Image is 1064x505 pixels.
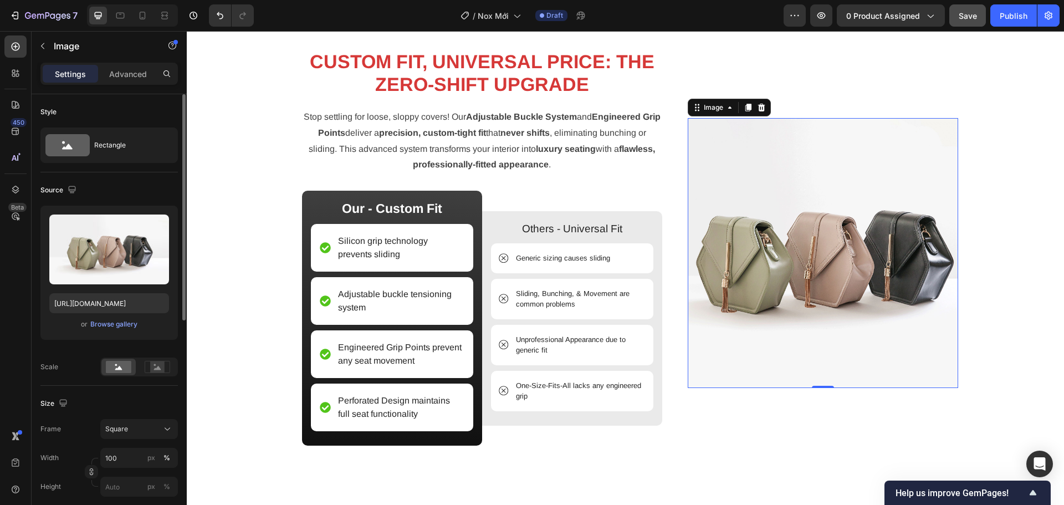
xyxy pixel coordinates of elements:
[8,203,27,212] div: Beta
[896,488,1026,498] span: Help us improve GemPages!
[163,482,170,492] div: %
[11,118,27,127] div: 450
[187,31,1064,505] iframe: Design area
[49,293,169,313] input: https://example.com/image.jpg
[123,20,468,64] strong: CUSTOM FIT, UNIVERSAL PRICE: THE ZERO-SHIFT UPGRADE
[1000,10,1027,22] div: Publish
[478,10,509,22] span: Nox Mới
[151,203,276,230] p: Silicon grip technology prevents sliding
[515,72,539,81] div: Image
[349,113,409,123] strong: luxury seating
[501,87,771,358] img: image_demo.jpg
[40,482,61,492] label: Height
[147,453,155,463] div: px
[94,132,162,158] div: Rectangle
[163,453,170,463] div: %
[105,424,128,434] span: Square
[100,448,178,468] input: px%
[192,97,299,106] strong: precision, custom-tight fit
[145,451,158,465] button: %
[151,257,276,283] p: Adjustable buckle tensioning system
[116,78,475,142] p: Stop settling for loose, sloppy covers! Our and deliver a that , eliminating bunching or sliding....
[546,11,563,21] span: Draft
[151,363,276,390] p: Perforated Design maintains full seat functionality
[54,39,148,53] p: Image
[1026,451,1053,477] div: Open Intercom Messenger
[314,97,363,106] strong: never shifts
[837,4,945,27] button: 0 product assigned
[40,396,70,411] div: Size
[4,4,83,27] button: 7
[160,480,173,493] button: px
[55,68,86,80] p: Settings
[846,10,920,22] span: 0 product assigned
[90,319,137,329] div: Browse gallery
[40,362,58,372] div: Scale
[40,183,79,198] div: Source
[329,349,457,371] p: One-Size-Fits-All lacks any engineered grip
[90,319,138,330] button: Browse gallery
[73,9,78,22] p: 7
[329,222,423,233] p: Generic sizing causes sliding
[49,215,169,284] img: preview-image
[100,419,178,439] button: Square
[329,257,457,279] p: Sliding, Bunching, & Movement are common problems
[81,318,88,331] span: or
[100,477,178,497] input: px%
[949,4,986,27] button: Save
[145,480,158,493] button: %
[279,81,390,90] strong: Adjustable Buckle System
[473,10,475,22] span: /
[959,11,977,21] span: Save
[40,453,59,463] label: Width
[160,451,173,465] button: px
[131,81,474,106] strong: Engineered Grip Points
[329,303,457,325] p: Unprofessional Appearance due to generic fit
[896,486,1040,499] button: Show survey - Help us improve GemPages!
[109,68,147,80] p: Advanced
[151,310,276,336] p: Engineered Grip Points prevent any seat movement
[147,482,155,492] div: px
[209,4,254,27] div: Undo/Redo
[990,4,1037,27] button: Publish
[305,190,465,206] p: Others - Universal Fit
[125,170,285,186] p: Our - Custom Fit
[40,424,61,434] label: Frame
[40,107,57,117] div: Style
